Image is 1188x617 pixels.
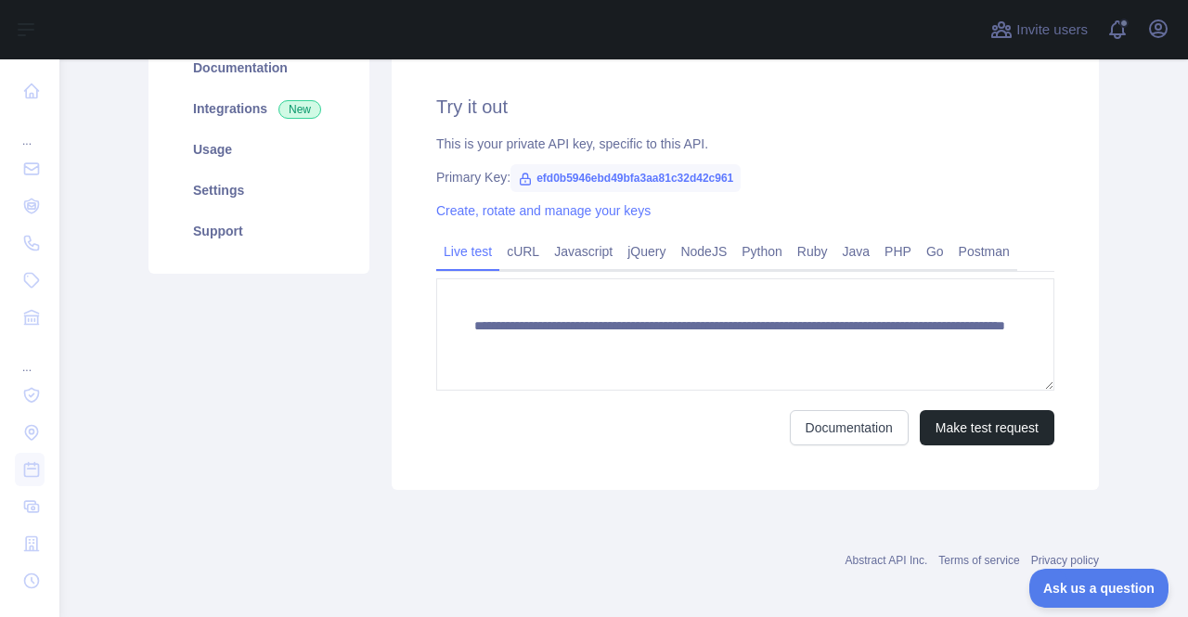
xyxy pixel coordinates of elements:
[919,237,951,266] a: Go
[1016,19,1088,41] span: Invite users
[835,237,878,266] a: Java
[790,410,909,445] a: Documentation
[673,237,734,266] a: NodeJS
[1029,569,1169,608] iframe: Toggle Customer Support
[510,164,741,192] span: efd0b5946ebd49bfa3aa81c32d42c961
[171,88,347,129] a: Integrations New
[15,338,45,375] div: ...
[171,47,347,88] a: Documentation
[15,111,45,148] div: ...
[951,237,1017,266] a: Postman
[436,203,651,218] a: Create, rotate and manage your keys
[734,237,790,266] a: Python
[436,237,499,266] a: Live test
[436,135,1054,153] div: This is your private API key, specific to this API.
[171,170,347,211] a: Settings
[620,237,673,266] a: jQuery
[987,15,1091,45] button: Invite users
[846,554,928,567] a: Abstract API Inc.
[278,100,321,119] span: New
[171,129,347,170] a: Usage
[1031,554,1099,567] a: Privacy policy
[436,94,1054,120] h2: Try it out
[790,237,835,266] a: Ruby
[547,237,620,266] a: Javascript
[938,554,1019,567] a: Terms of service
[920,410,1054,445] button: Make test request
[877,237,919,266] a: PHP
[436,168,1054,186] div: Primary Key:
[171,211,347,251] a: Support
[499,237,547,266] a: cURL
